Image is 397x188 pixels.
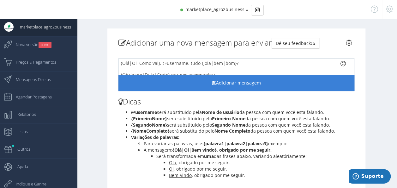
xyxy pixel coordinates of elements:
[214,128,250,134] b: Nome Completo
[11,159,28,174] span: Ajuda
[121,60,341,66] p: {Olá|Oi|Como vai}, @username, tudo {joia|bem|bom}?
[202,109,239,115] b: Nome de usuário
[131,116,167,122] b: {PrimeiroNome}
[255,8,260,12] img: Instagram_simple_icon.svg
[131,109,354,116] li: será substituido pela da pessoa com quem você esta falando.
[118,75,354,91] button: Adicionar mensagem
[39,42,51,48] small: NOVO
[131,128,354,134] li: será substituido pelo da pessoa com quem você esta falando.
[169,160,354,166] li: , obrigado por me seguir.
[272,38,319,49] button: Dê seu feedback
[131,128,170,134] b: {NomeCompleto}
[9,89,52,105] span: Agendar Postagens
[156,153,354,160] li: Será transformada em das frases abaixo, variando aleatóriamente:
[11,124,28,140] span: Listas
[131,122,354,128] li: será substituido pelo da pessoa com quem você esta falando.
[203,141,268,147] b: {palavra1|palavra2|palavra3}
[9,37,51,53] span: Nova versão
[251,5,264,16] div: Basic example
[131,122,167,128] b: {SegundoNome}
[121,72,341,78] p: {Obrigado|Feliz|Grato} por nos acompanhar!
[144,141,354,147] li: Para variar as palavras, use: exemplo:
[9,54,56,70] span: Preços & Pagamentos
[169,166,174,172] u: Oi
[144,147,354,153] li: A mensagem:
[169,160,176,166] u: Olá
[4,22,14,32] img: User Image
[131,116,354,122] li: será substituido pelo da pessoa com quem você esta falando.
[9,72,51,87] span: Mensagens Diretas
[118,97,354,106] h3: Dicas
[349,169,391,185] iframe: Abre um widget para que você possa encontrar mais informações
[169,172,192,178] u: Bem-vindo
[212,122,245,128] b: Segundo Nome
[11,106,36,122] span: Relatórios
[14,19,71,35] span: marketplace_agro2business
[204,153,214,159] b: uma
[131,134,179,140] b: Variações de palavras:
[169,166,354,172] li: , obrigado por me seguir.
[169,172,354,179] li: , obrigado por me seguir.
[172,147,272,153] b: {Olá|Oi|Bem vindo}, obrigado por me seguir.
[11,141,30,157] span: Outros
[131,109,157,115] b: @username
[185,6,244,12] span: marketplace_agro2business
[118,38,354,49] h3: Adicionar uma nova mensagem para enviar
[212,116,245,122] b: Primeiro Nome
